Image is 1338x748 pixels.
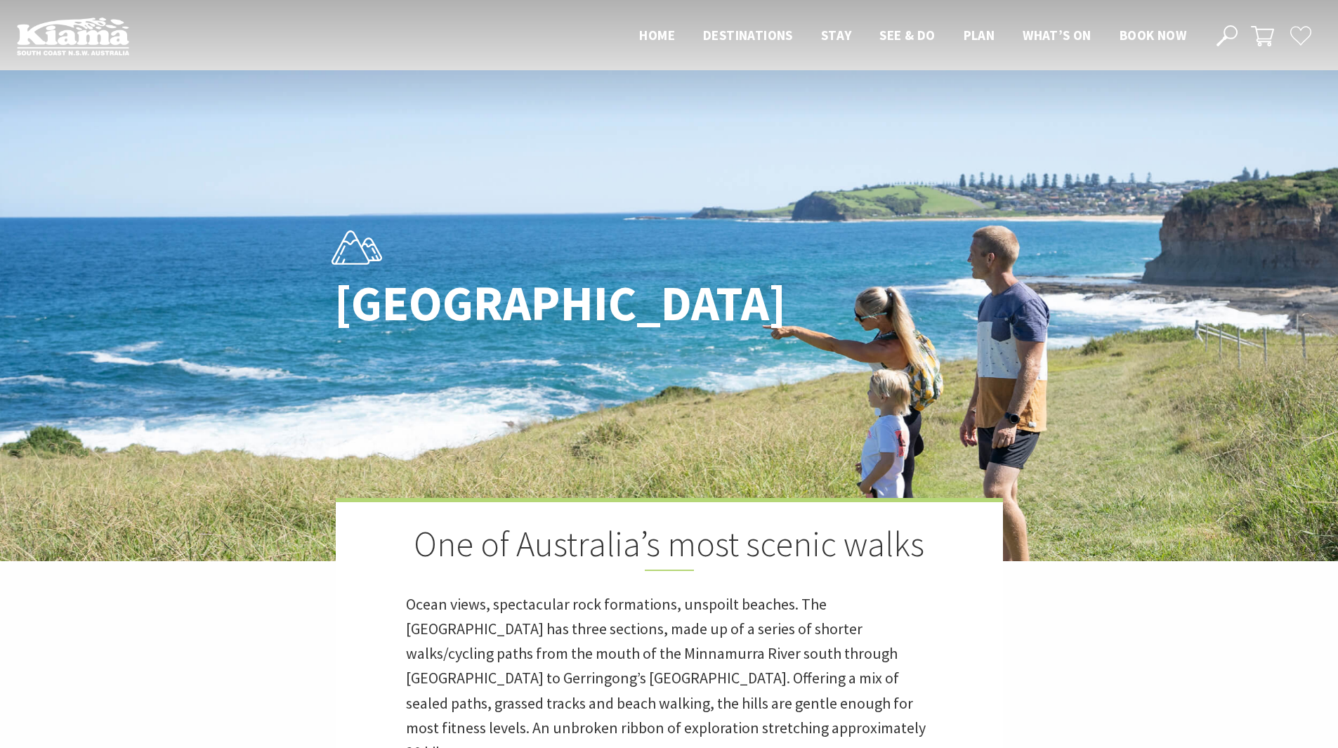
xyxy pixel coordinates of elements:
span: What’s On [1023,27,1091,44]
span: Home [639,27,675,44]
span: Book now [1120,27,1186,44]
span: Plan [964,27,995,44]
nav: Main Menu [625,25,1200,48]
h2: One of Australia’s most scenic walks [406,523,933,571]
span: Stay [821,27,852,44]
img: Kiama Logo [17,17,129,55]
h1: [GEOGRAPHIC_DATA] [334,276,731,330]
span: See & Do [879,27,935,44]
span: Destinations [703,27,793,44]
